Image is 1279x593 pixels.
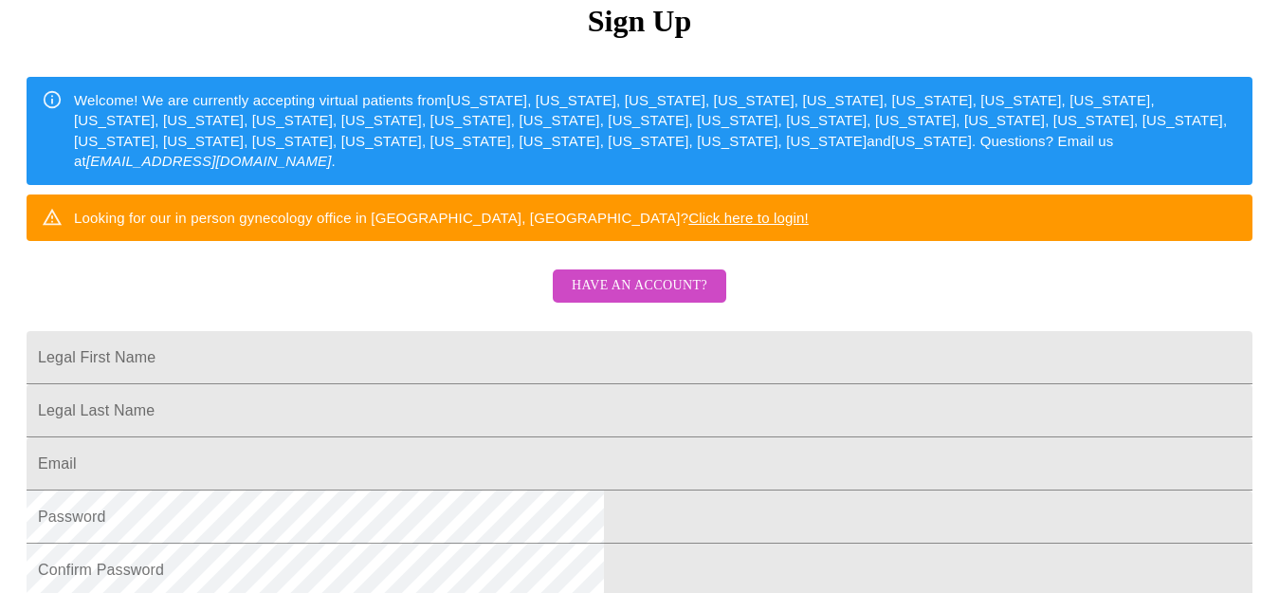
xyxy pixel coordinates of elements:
div: Welcome! We are currently accepting virtual patients from [US_STATE], [US_STATE], [US_STATE], [US... [74,83,1237,179]
div: Looking for our in person gynecology office in [GEOGRAPHIC_DATA], [GEOGRAPHIC_DATA]? [74,200,809,235]
a: Have an account? [548,290,731,306]
span: Have an account? [572,274,707,298]
em: [EMAIL_ADDRESS][DOMAIN_NAME] [86,153,332,169]
h3: Sign Up [27,4,1252,39]
button: Have an account? [553,269,726,303]
a: Click here to login! [688,210,809,226]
